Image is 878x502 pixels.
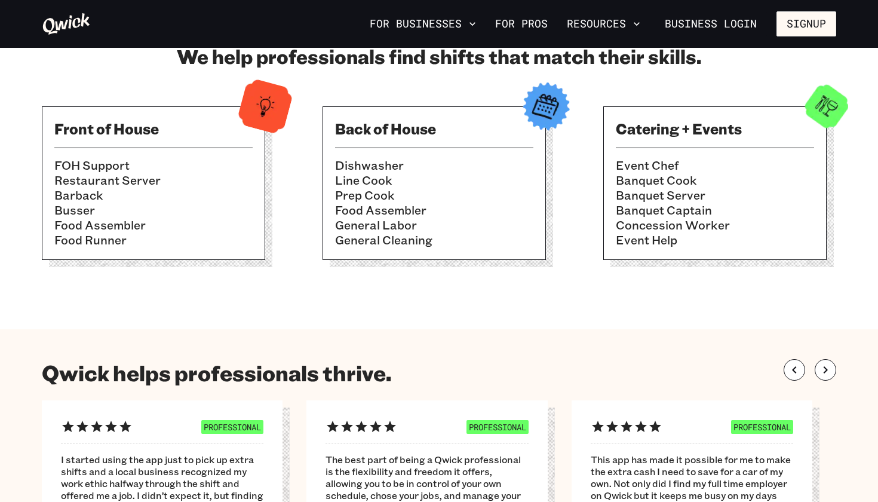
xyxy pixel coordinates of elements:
[335,188,533,203] li: Prep Cook
[616,232,814,247] li: Event Help
[335,173,533,188] li: Line Cook
[365,14,481,34] button: For Businesses
[616,218,814,232] li: Concession Worker
[335,119,533,138] h3: Back of House
[335,218,533,232] li: General Labor
[54,119,253,138] h3: Front of House
[616,158,814,173] li: Event Chef
[616,188,814,203] li: Banquet Server
[466,420,529,434] span: PROFESSIONAL
[42,359,391,386] h1: Qwick helps professionals thrive.
[562,14,645,34] button: Resources
[201,420,263,434] span: PROFESSIONAL
[616,173,814,188] li: Banquet Cook
[54,203,253,218] li: Busser
[616,119,814,138] h3: Catering + Events
[731,420,793,434] span: PROFESSIONAL
[54,158,253,173] li: FOH Support
[335,203,533,218] li: Food Assembler
[776,11,836,36] button: Signup
[54,173,253,188] li: Restaurant Server
[335,232,533,247] li: General Cleaning
[54,188,253,203] li: Barback
[655,11,767,36] a: Business Login
[42,44,836,68] h2: We help professionals find shifts that match their skills.
[54,232,253,247] li: Food Runner
[490,14,552,34] a: For Pros
[616,203,814,218] li: Banquet Captain
[54,218,253,232] li: Food Assembler
[335,158,533,173] li: Dishwasher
